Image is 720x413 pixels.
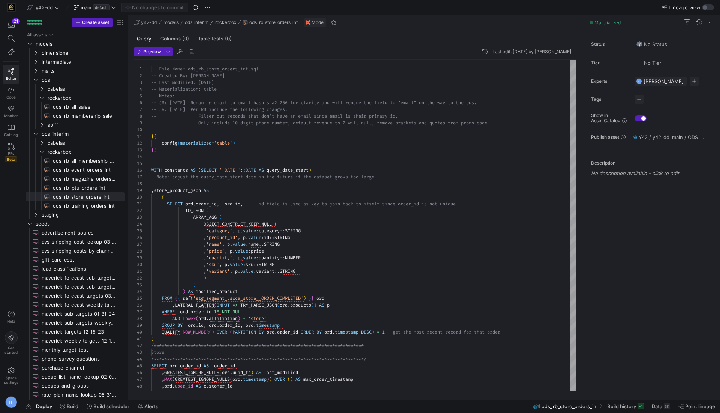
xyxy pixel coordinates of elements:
[134,221,142,227] div: 24
[48,94,123,102] span: rockerbox
[222,241,225,247] span: ,
[144,403,158,409] span: Alerts
[3,65,19,84] a: Editor
[204,235,206,241] span: ,
[42,58,123,66] span: intermediate
[248,248,251,254] span: :
[285,228,301,234] span: STRING
[134,180,142,187] div: 18
[25,66,124,75] div: Press SPACE to select this row.
[246,167,256,173] span: DATE
[264,235,269,241] span: id
[42,292,116,300] span: maverick_forecast_targets_03_25_24​​​​​​
[42,274,116,282] span: maverick_forecast_sub_targets_03_25_24​​​​​​
[256,228,259,234] span: :
[134,187,142,194] div: 19
[53,112,116,120] span: ods_rb_membership_sale​​​​​​​​​​
[151,73,225,79] span: -- Created By: [PERSON_NAME]
[134,248,142,254] div: 28
[269,235,274,241] span: ::
[604,400,647,413] button: Build history
[219,214,222,220] span: (
[25,264,124,273] a: lead_classifications​​​​​​
[25,102,124,111] a: ods_rb_all_sales​​​​​​​​​​
[25,309,124,318] a: maverick_sub_targets_01_31_24​​​​​​
[25,156,124,165] a: ods_rb_all_membership_sale_int​​​​​​​​​​
[5,396,17,408] div: TH
[151,79,214,85] span: -- Last Modified: [DATE]
[134,113,142,120] div: 8
[4,376,18,385] span: Space settings
[414,120,487,126] span: s and quotes from promo code
[42,319,116,327] span: maverick_sub_targets_weekly_01_31_24​​​​​​
[25,336,124,345] a: maverick_weekly_targets_12_15_23​​​​​​
[282,113,398,119] span: ve an email since email is their primary id.
[591,170,717,176] p: No description available - click to edit
[249,20,298,25] span: ods_rb_store_orders_int
[83,400,133,413] button: Build scheduler
[5,156,17,162] span: Beta
[636,60,661,66] span: No Tier
[190,167,196,173] span: AS
[238,235,240,241] span: ,
[6,76,16,81] span: Editor
[25,273,124,282] a: maverick_forecast_sub_targets_03_25_24​​​​​​
[42,391,116,399] span: rate_plan_name_lookup_05_31_23​​​​​​
[72,3,118,12] button: maindefault
[232,228,235,234] span: ,
[162,194,164,200] span: (
[309,167,311,173] span: )
[151,106,274,112] span: -- JR: [DATE] Per RB include the following cha
[185,201,193,207] span: ord
[53,184,116,192] span: ods_rb_ptu_orders_int​​​​​​​​​​
[48,148,123,156] span: rockerbox
[636,60,642,66] img: No tier
[151,147,154,153] span: }
[163,20,178,25] span: models
[134,241,142,248] div: 27
[25,147,124,156] div: Press SPACE to select this row.
[591,42,628,47] span: Status
[154,147,156,153] span: }
[42,310,116,318] span: maverick_sub_targets_01_31_24​​​​​​
[274,106,288,112] span: nges:
[25,372,124,381] a: queue_list_name_lookup_02_02_24​​​​​​
[53,175,116,183] span: ods_rb_magazine_orders_int​​​​​​​​​​
[25,390,124,399] a: rate_plan_name_lookup_05_31_23​​​​​​
[25,237,124,246] a: avs_shipping_cost_lookup_03_15_24​​​​​​
[198,167,201,173] span: (
[639,134,705,140] span: Y42 / y42_dd_main / ODS_RB_STORE_ORDERS_INT
[25,228,124,237] div: Press SPACE to select this row.
[154,133,156,139] span: {
[27,32,47,37] div: All assets
[282,120,414,126] span: er, default revenue to 0 will null, remove bracket
[591,97,628,102] span: Tags
[25,165,124,174] div: Press SPACE to select this row.
[25,3,61,12] button: y42-dd
[241,18,300,27] button: ods_rb_store_orders_int
[25,201,124,210] div: Press SPACE to select this row.
[42,247,116,255] span: avs_shipping_costs_by_channel_04_11_24​​​​​​
[8,151,14,156] span: PRs
[25,75,124,84] div: Press SPACE to select this row.
[385,201,456,207] span: ince order_id is not unique
[185,20,208,25] span: ods_interim
[206,228,232,234] span: 'category'
[267,167,309,173] span: query_date_start
[675,400,718,413] button: Point lineage
[42,355,116,363] span: phone_survey_questions​​​​​​
[25,39,124,48] div: Press SPACE to select this row.
[193,201,196,207] span: .
[232,140,235,146] span: )
[648,400,673,413] button: Data3K
[36,220,123,228] span: seeds
[685,403,715,409] span: Point lineage
[42,265,116,273] span: lead_classifications​​​​​​
[636,78,642,84] div: JR
[25,165,124,174] a: ods_rb_event_orders_int​​​​​​​​​​
[134,126,142,133] div: 10
[214,140,232,146] span: 'table'
[591,79,628,84] span: Experts
[25,93,124,102] div: Press SPACE to select this row.
[25,282,124,291] a: maverick_forecast_sub_targets_weekly_03_25_24​​​​​​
